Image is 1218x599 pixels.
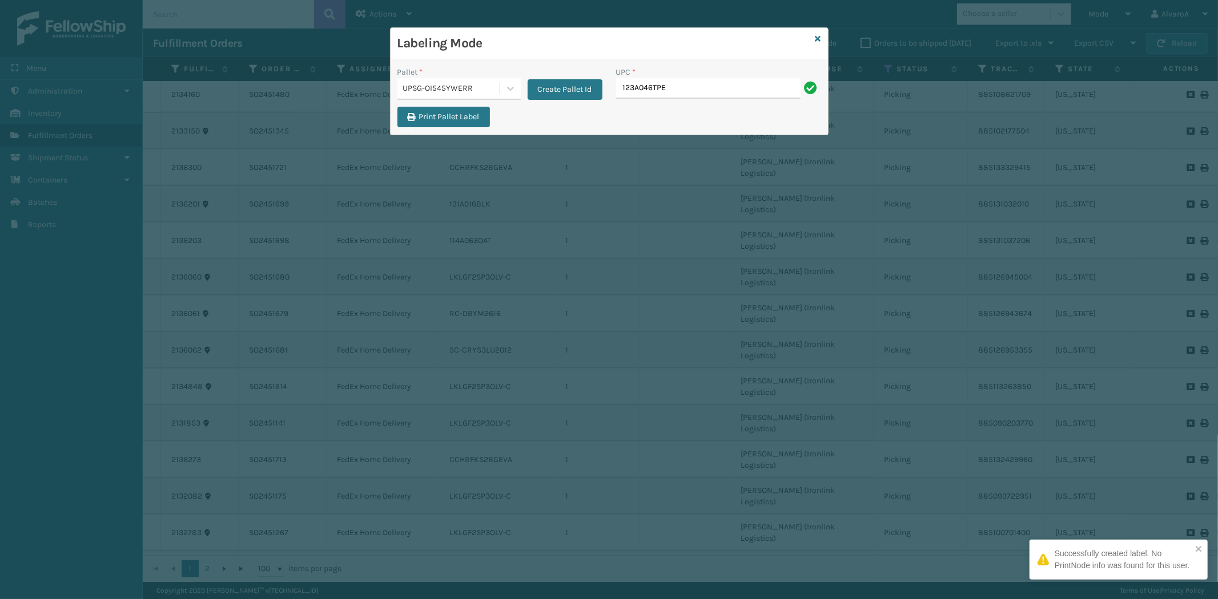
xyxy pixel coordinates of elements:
div: Successfully created label. No PrintNode info was found for this user. [1055,548,1192,572]
label: UPC [616,66,636,78]
div: UPSG-OI545YWERR [403,83,501,95]
h3: Labeling Mode [397,35,811,52]
button: close [1195,544,1203,555]
label: Pallet [397,66,423,78]
button: Create Pallet Id [528,79,602,100]
button: Print Pallet Label [397,107,490,127]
